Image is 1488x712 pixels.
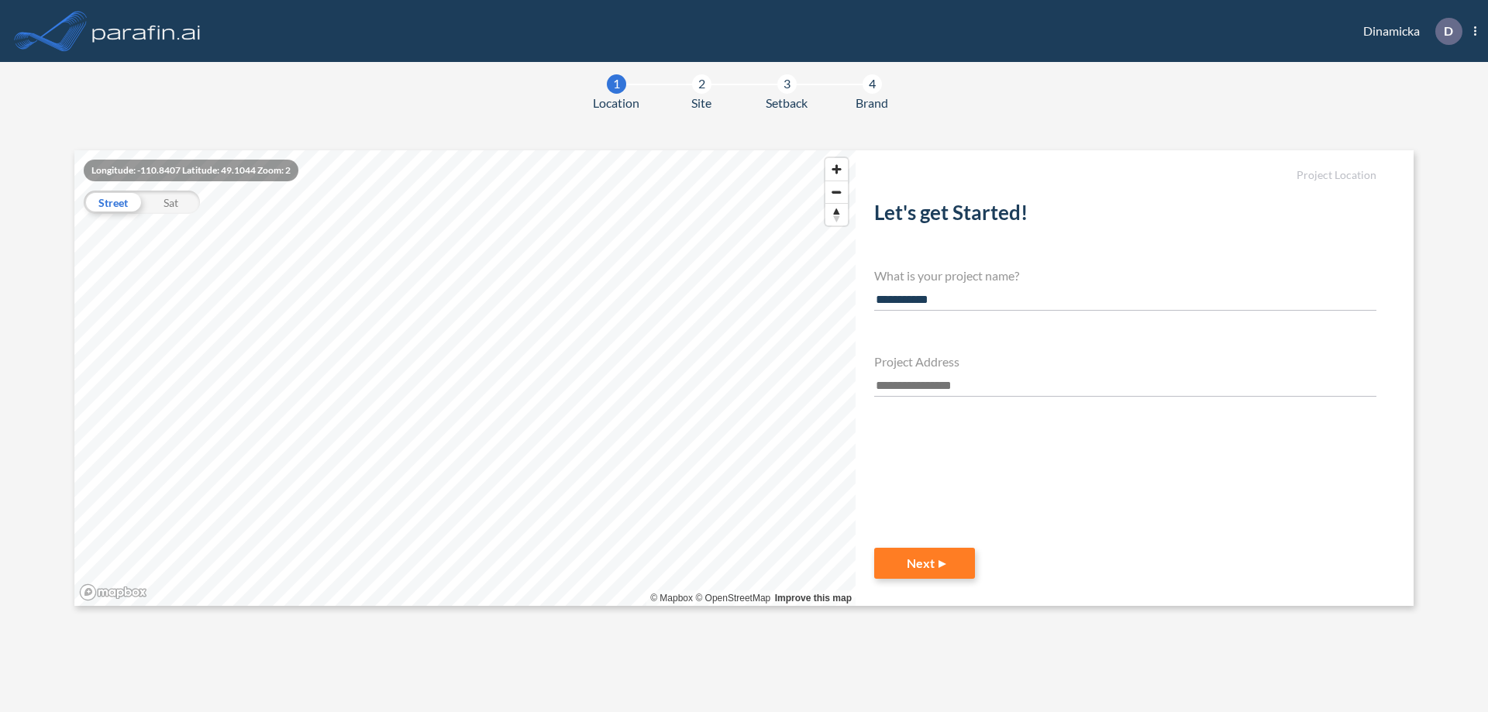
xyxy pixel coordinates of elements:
span: Site [691,94,711,112]
span: Brand [856,94,888,112]
div: 1 [607,74,626,94]
div: 4 [863,74,882,94]
div: Dinamicka [1340,18,1476,45]
button: Reset bearing to north [825,203,848,225]
h4: Project Address [874,354,1376,369]
div: Longitude: -110.8407 Latitude: 49.1044 Zoom: 2 [84,160,298,181]
img: logo [89,15,204,46]
button: Next [874,548,975,579]
div: Sat [142,191,200,214]
button: Zoom out [825,181,848,203]
a: Mapbox homepage [79,583,147,601]
span: Setback [766,94,808,112]
h2: Let's get Started! [874,201,1376,231]
a: Improve this map [775,593,852,604]
div: 2 [692,74,711,94]
h5: Project Location [874,169,1376,182]
button: Zoom in [825,158,848,181]
div: 3 [777,74,797,94]
a: OpenStreetMap [695,593,770,604]
h4: What is your project name? [874,268,1376,283]
a: Mapbox [650,593,693,604]
span: Location [593,94,639,112]
span: Reset bearing to north [825,204,848,225]
p: D [1444,24,1453,38]
canvas: Map [74,150,856,606]
div: Street [84,191,142,214]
